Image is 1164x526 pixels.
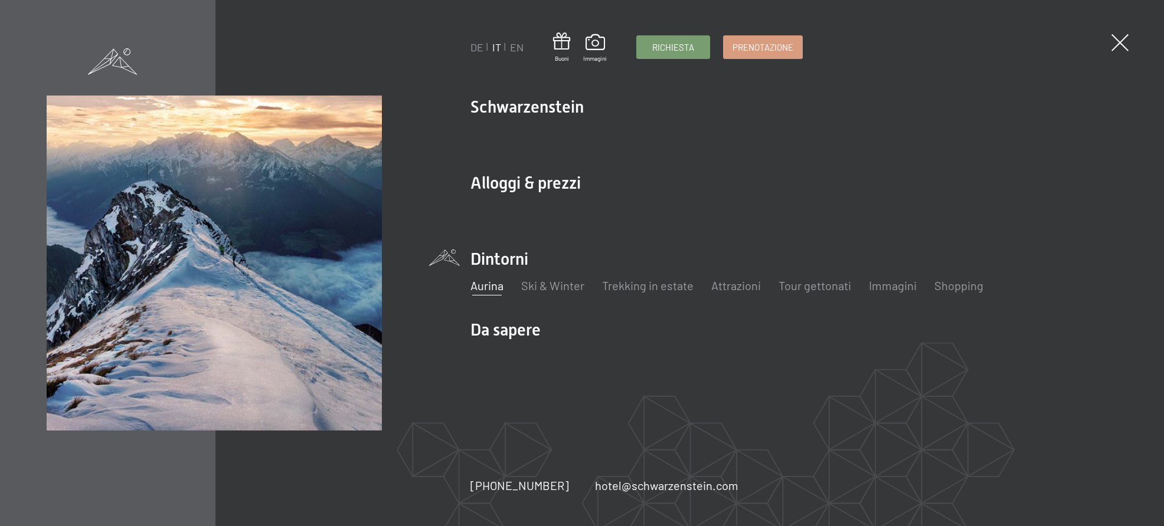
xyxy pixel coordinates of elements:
[470,477,569,494] a: [PHONE_NUMBER]
[492,41,501,54] a: IT
[553,32,570,63] a: Buoni
[934,278,983,292] a: Shopping
[724,36,802,58] a: Prenotazione
[470,41,483,54] a: DE
[602,278,694,292] a: Trekking in estate
[652,41,694,54] span: Richiesta
[521,278,584,292] a: Ski & Winter
[553,54,570,63] span: Buoni
[510,41,524,54] a: EN
[637,36,709,58] a: Richiesta
[470,478,569,492] span: [PHONE_NUMBER]
[583,54,607,63] span: Immagini
[869,278,917,292] a: Immagini
[470,278,503,292] a: Aurina
[779,278,851,292] a: Tour gettonati
[595,477,738,494] a: hotel@schwarzenstein.com
[733,41,793,54] span: Prenotazione
[583,34,607,63] a: Immagini
[711,278,761,292] a: Attrazioni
